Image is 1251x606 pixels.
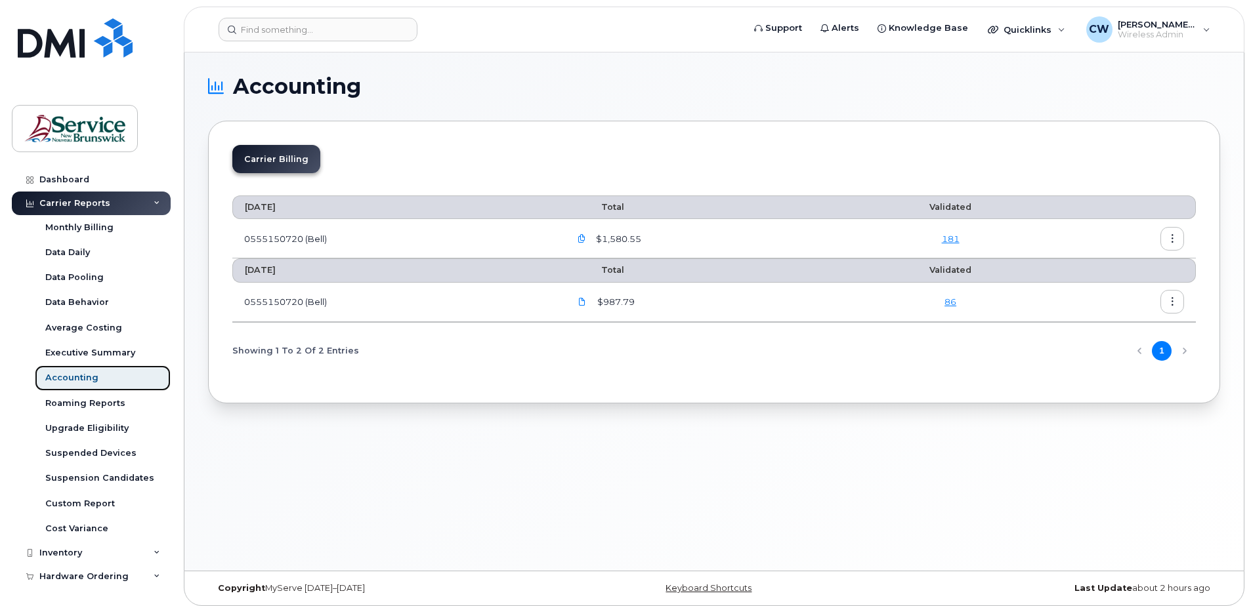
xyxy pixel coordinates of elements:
strong: Copyright [218,583,265,593]
span: $987.79 [595,296,635,308]
td: 0555150720 (Bell) [232,219,558,258]
a: PDF_555150720_005_0000000000.pdf [570,291,595,313]
th: [DATE] [232,195,558,219]
th: [DATE] [232,258,558,282]
div: MyServe [DATE]–[DATE] [208,583,545,594]
span: $1,580.55 [593,233,641,245]
strong: Last Update [1074,583,1132,593]
span: Total [570,202,624,212]
span: Accounting [233,77,361,96]
span: Total [570,265,624,275]
td: 0555150720 (Bell) [232,283,558,322]
a: 181 [942,233,960,244]
div: about 2 hours ago [883,583,1220,594]
th: Validated [850,258,1051,282]
button: Page 1 [1152,341,1172,361]
th: Validated [850,195,1051,219]
a: Keyboard Shortcuts [666,583,752,593]
span: Showing 1 To 2 Of 2 Entries [232,341,359,361]
a: 86 [944,296,956,307]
